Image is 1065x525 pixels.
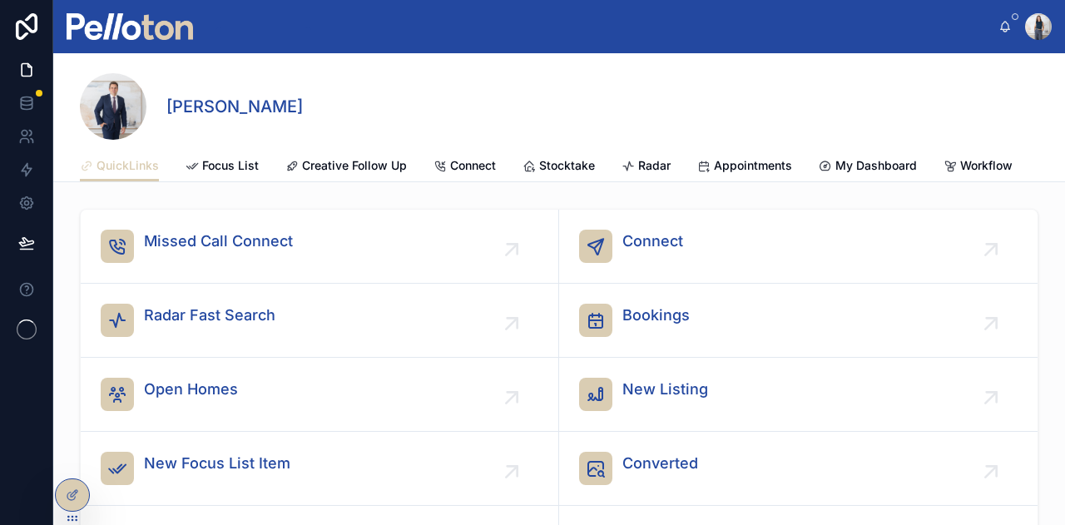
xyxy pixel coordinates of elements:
[206,23,998,30] div: scrollable content
[539,157,595,174] span: Stocktake
[67,13,193,40] img: App logo
[166,95,303,118] h1: [PERSON_NAME]
[144,452,290,475] span: New Focus List Item
[80,151,159,182] a: QuickLinks
[186,151,259,184] a: Focus List
[559,284,1038,358] a: Bookings
[81,284,559,358] a: Radar Fast Search
[97,157,159,174] span: QuickLinks
[285,151,407,184] a: Creative Follow Up
[835,157,917,174] span: My Dashboard
[960,157,1013,174] span: Workflow
[144,230,293,253] span: Missed Call Connect
[638,157,671,174] span: Radar
[559,432,1038,506] a: Converted
[144,378,238,401] span: Open Homes
[523,151,595,184] a: Stocktake
[302,157,407,174] span: Creative Follow Up
[714,157,792,174] span: Appointments
[622,378,708,401] span: New Listing
[622,452,698,475] span: Converted
[433,151,496,184] a: Connect
[559,358,1038,432] a: New Listing
[450,157,496,174] span: Connect
[819,151,917,184] a: My Dashboard
[622,151,671,184] a: Radar
[622,230,683,253] span: Connect
[81,358,559,432] a: Open Homes
[622,304,690,327] span: Bookings
[81,432,559,506] a: New Focus List Item
[559,210,1038,284] a: Connect
[144,304,275,327] span: Radar Fast Search
[944,151,1013,184] a: Workflow
[81,210,559,284] a: Missed Call Connect
[697,151,792,184] a: Appointments
[202,157,259,174] span: Focus List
